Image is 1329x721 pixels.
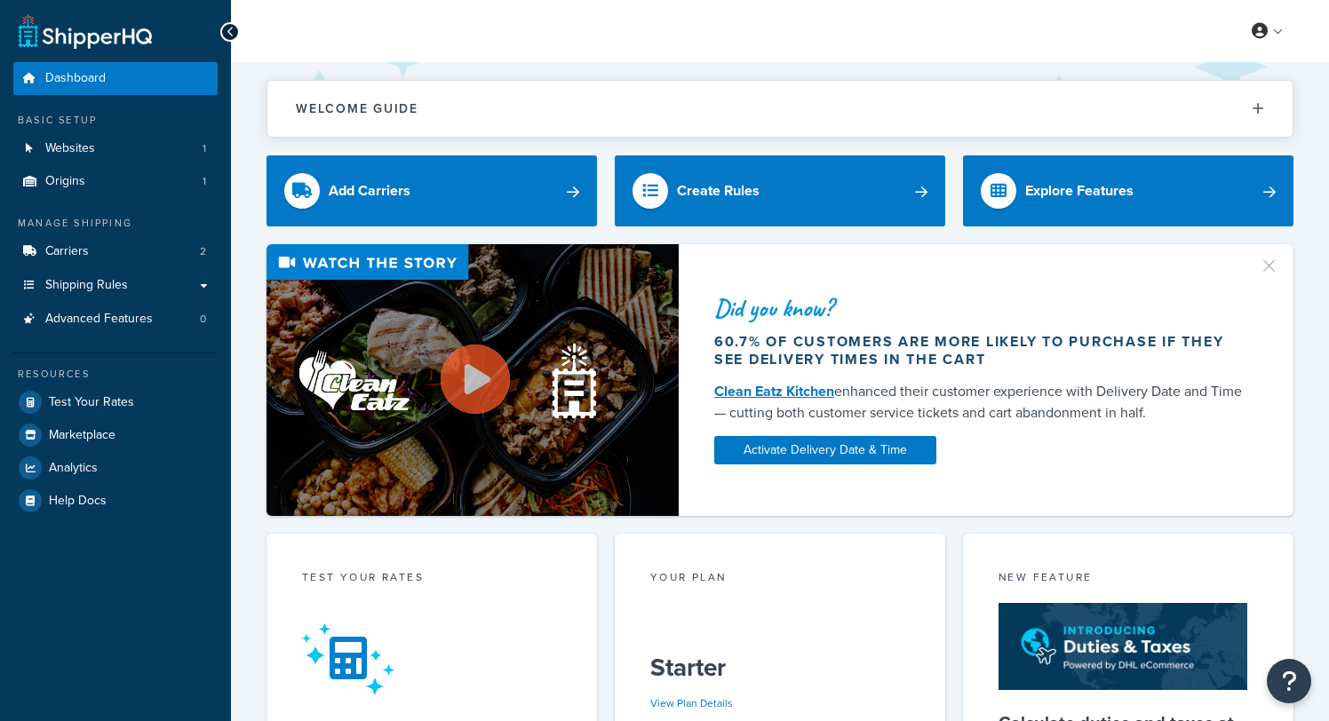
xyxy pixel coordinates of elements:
div: New Feature [999,569,1258,590]
a: Analytics [13,452,218,484]
a: View Plan Details [650,695,733,711]
a: Create Rules [615,155,945,226]
span: Analytics [49,461,98,476]
a: Test Your Rates [13,386,218,418]
a: Websites1 [13,132,218,165]
h5: Starter [650,654,910,682]
h2: Welcome Guide [296,102,418,115]
span: 0 [200,312,206,327]
div: Your Plan [650,569,910,590]
span: Test Your Rates [49,395,134,410]
span: Advanced Features [45,312,153,327]
div: Basic Setup [13,113,218,128]
span: Shipping Rules [45,278,128,293]
a: Clean Eatz Kitchen [714,381,834,401]
span: Marketplace [49,428,115,443]
a: Help Docs [13,485,218,517]
span: Websites [45,141,95,156]
a: Advanced Features0 [13,303,218,336]
a: Carriers2 [13,235,218,268]
li: Origins [13,165,218,198]
a: Dashboard [13,62,218,95]
span: Origins [45,174,85,189]
a: Marketplace [13,419,218,451]
span: 1 [203,174,206,189]
button: Welcome Guide [267,81,1293,137]
a: Explore Features [963,155,1293,226]
button: Open Resource Center [1267,659,1311,703]
span: 1 [203,141,206,156]
span: Carriers [45,244,89,259]
a: Shipping Rules [13,269,218,302]
div: Test your rates [302,569,561,590]
li: Websites [13,132,218,165]
li: Advanced Features [13,303,218,336]
div: Add Carriers [329,178,410,203]
a: Origins1 [13,165,218,198]
span: Help Docs [49,494,107,509]
div: Manage Shipping [13,216,218,231]
span: Dashboard [45,71,106,86]
img: Video thumbnail [267,244,679,516]
span: 2 [200,244,206,259]
div: Resources [13,367,218,382]
div: Explore Features [1025,178,1134,203]
div: Did you know? [714,296,1251,321]
div: enhanced their customer experience with Delivery Date and Time — cutting both customer service ti... [714,381,1251,424]
li: Carriers [13,235,218,268]
a: Activate Delivery Date & Time [714,436,936,464]
div: 60.7% of customers are more likely to purchase if they see delivery times in the cart [714,333,1251,368]
div: Create Rules [677,178,760,203]
a: Add Carriers [267,155,597,226]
